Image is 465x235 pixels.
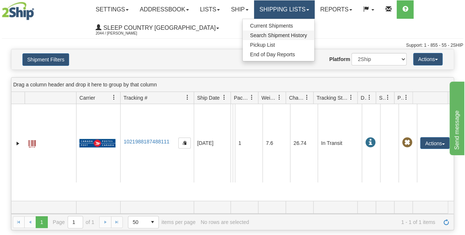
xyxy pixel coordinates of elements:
span: Carrier [79,94,95,102]
input: Page 1 [68,216,83,228]
a: Charge filter column settings [301,91,313,104]
a: Weight filter column settings [273,91,286,104]
span: Page 1 [36,216,47,228]
a: Lists [194,0,225,19]
td: 26.74 [290,104,318,182]
span: Pickup Not Assigned [402,138,412,148]
td: Dormez-vous Shipping Department [GEOGRAPHIC_DATA] [GEOGRAPHIC_DATA] [GEOGRAPHIC_DATA] G1M 0A4 [230,104,233,182]
a: Shipping lists [254,0,315,19]
span: Shipment Issues [379,94,385,102]
a: Sleep Country [GEOGRAPHIC_DATA] 2044 / [PERSON_NAME] [90,19,225,37]
span: 50 [133,218,142,226]
span: items per page [128,216,196,228]
span: 1 - 1 of 1 items [254,219,435,225]
span: Packages [234,94,249,102]
span: Tracking # [124,94,147,102]
a: End of Day Reports [243,50,314,59]
a: Packages filter column settings [246,91,258,104]
button: Actions [420,137,450,149]
td: 7.6 [262,104,290,182]
span: End of Day Reports [250,51,295,57]
button: Shipment Filters [22,53,69,66]
span: Page of 1 [53,216,94,228]
img: logo2044.jpg [2,2,34,20]
img: 20 - Canada Post [79,139,115,148]
a: Tracking Status filter column settings [345,91,357,104]
a: Pickup List [243,40,314,50]
a: Addressbook [134,0,194,19]
span: Charge [289,94,304,102]
td: In Transit [318,104,362,182]
label: Platform [329,56,350,63]
a: Search Shipment History [243,31,314,40]
div: Support: 1 - 855 - 55 - 2SHIP [2,42,463,49]
a: Expand [14,140,22,147]
span: Pickup List [250,42,275,48]
span: Tracking Status [316,94,348,102]
span: Delivery Status [361,94,367,102]
span: In Transit [365,138,375,148]
a: Current Shipments [243,21,314,31]
span: Ship Date [197,94,219,102]
span: Current Shipments [250,23,293,29]
a: Label [28,137,36,149]
div: Send message [6,4,68,13]
a: Tracking # filter column settings [181,91,194,104]
a: Carrier filter column settings [108,91,120,104]
td: [PERSON_NAME] [PERSON_NAME] CA QC FERMONT G0G 1J0 [233,104,235,182]
div: grid grouping header [11,78,454,92]
a: Ship [225,0,254,19]
a: Refresh [440,216,452,228]
a: Settings [90,0,134,19]
iframe: chat widget [448,80,464,155]
button: Actions [413,53,443,65]
a: Delivery Status filter column settings [363,91,376,104]
a: Pickup Status filter column settings [400,91,412,104]
button: Copy to clipboard [178,138,191,149]
td: [DATE] [194,104,230,182]
span: select [147,216,158,228]
span: 2044 / [PERSON_NAME] [96,30,151,37]
div: No rows are selected [201,219,249,225]
a: Reports [315,0,358,19]
a: Ship Date filter column settings [218,91,230,104]
span: Sleep Country [GEOGRAPHIC_DATA] [101,25,215,31]
span: Page sizes drop down [128,216,159,228]
a: 1021988187488111 [124,139,169,145]
span: Pickup Status [397,94,404,102]
span: Search Shipment History [250,32,307,38]
span: Weight [261,94,277,102]
td: 1 [235,104,262,182]
a: Shipment Issues filter column settings [382,91,394,104]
